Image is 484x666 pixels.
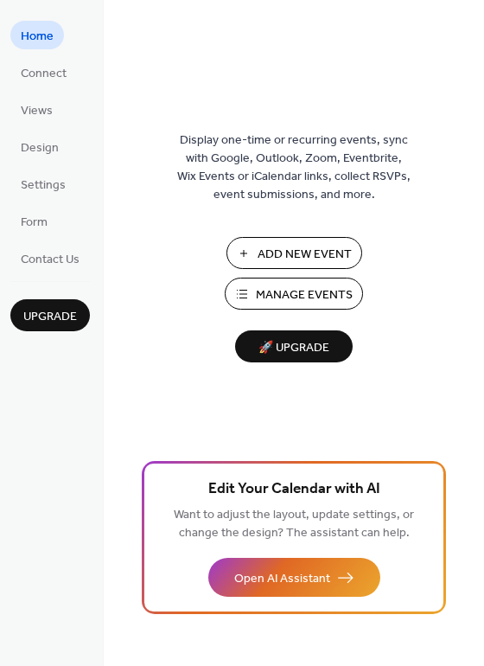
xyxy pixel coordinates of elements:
[208,477,380,502] span: Edit Your Calendar with AI
[10,95,63,124] a: Views
[10,170,76,198] a: Settings
[21,65,67,83] span: Connect
[225,278,363,310] button: Manage Events
[208,558,380,597] button: Open AI Assistant
[226,237,362,269] button: Add New Event
[23,308,77,326] span: Upgrade
[21,139,59,157] span: Design
[234,570,330,588] span: Open AI Assistant
[10,58,77,86] a: Connect
[245,336,342,360] span: 🚀 Upgrade
[235,330,353,362] button: 🚀 Upgrade
[177,131,411,204] span: Display one-time or recurring events, sync with Google, Outlook, Zoom, Eventbrite, Wix Events or ...
[258,246,352,264] span: Add New Event
[10,244,90,272] a: Contact Us
[256,286,353,304] span: Manage Events
[21,176,66,195] span: Settings
[174,503,414,545] span: Want to adjust the layout, update settings, or change the design? The assistant can help.
[21,28,54,46] span: Home
[10,299,90,331] button: Upgrade
[10,21,64,49] a: Home
[10,132,69,161] a: Design
[21,214,48,232] span: Form
[10,207,58,235] a: Form
[21,251,80,269] span: Contact Us
[21,102,53,120] span: Views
